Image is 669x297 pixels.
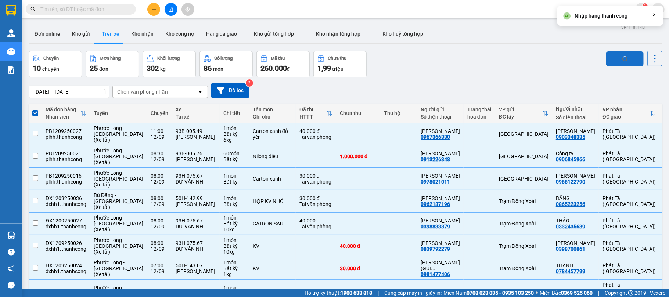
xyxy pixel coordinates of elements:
[253,106,292,112] div: Tên món
[176,128,216,134] div: 93B-005.49
[125,25,159,43] button: Kho nhận
[561,290,593,296] strong: 0369 525 060
[341,290,372,296] strong: 1900 633 818
[7,29,15,37] img: warehouse-icon
[253,153,292,159] div: Nilong điều
[467,106,492,112] div: Trạng thái
[223,265,245,271] div: Bất kỳ
[151,134,168,140] div: 12/09
[94,125,143,143] span: Phước Long - [GEOGRAPHIC_DATA] (Xe tải)
[299,218,332,224] div: 40.000 đ
[42,104,90,123] th: Toggle SortBy
[29,51,82,77] button: Chuyến10chuyến
[340,243,377,249] div: 40.000 đ
[151,179,168,185] div: 12/09
[223,249,245,255] div: 10 kg
[151,262,168,268] div: 07:00
[223,173,245,179] div: 1 món
[603,262,656,274] div: Phát Tài ([GEOGRAPHIC_DATA])
[421,271,450,277] div: 0981477406
[253,243,292,249] div: KV
[151,156,168,162] div: 12/09
[176,114,216,120] div: Tài xế
[421,151,460,156] div: Hoàng Thị Phương Hà
[603,282,656,294] div: Phát Tài ([GEOGRAPHIC_DATA])
[99,66,108,72] span: đơn
[223,110,245,116] div: Chi tiết
[94,260,143,277] span: Phước Long - [GEOGRAPHIC_DATA] (Xe tải)
[117,88,168,95] div: Chọn văn phòng nhận
[299,288,332,294] div: 60.000 đ
[151,7,157,12] span: plus
[43,56,59,61] div: Chuyến
[271,56,285,61] div: Đã thu
[176,262,216,268] div: 50H-143.07
[254,31,294,37] span: Kho gửi tổng hợp
[643,3,648,8] sup: 1
[94,192,143,210] span: Bù Đăng - [GEOGRAPHIC_DATA] (Xe tải)
[176,218,216,224] div: 93H-075.67
[40,5,127,13] input: Tìm tên, số ĐT hoặc mã đơn
[603,218,656,229] div: Phát Tài ([GEOGRAPHIC_DATA])
[499,114,543,120] div: ĐC lấy
[176,156,216,162] div: [PERSON_NAME]
[46,179,86,185] div: plhh.thanhcong
[644,3,646,8] span: 1
[556,288,595,294] div: PHONG
[253,114,292,120] div: Ghi chú
[46,201,86,207] div: dxhh1.thanhcong
[46,240,86,246] div: ĐX1209250026
[246,79,253,87] sup: 2
[316,31,360,37] span: Kho nhận tổng hợp
[431,265,435,271] span: ...
[556,262,595,268] div: THANH
[151,173,168,179] div: 08:00
[168,7,173,12] span: file-add
[443,289,534,297] span: Miền Nam
[556,201,585,207] div: 0865223256
[204,64,212,73] span: 86
[603,195,656,207] div: Phát Tài ([GEOGRAPHIC_DATA])
[421,201,450,207] div: 0962137196
[211,83,249,98] button: Bộ lọc
[96,25,125,43] button: Trên xe
[46,128,86,134] div: PB1209250027
[176,106,216,112] div: Xe
[378,289,379,297] span: |
[573,151,578,156] span: ...
[223,137,245,143] div: 6 kg
[299,201,332,207] div: Tại văn phòng
[46,195,86,201] div: ĐX1209250036
[151,195,168,201] div: 08:00
[598,289,599,297] span: |
[556,246,585,252] div: 0398700861
[421,288,460,294] div: NGÔ XUÂN PHƯƠNG
[159,25,200,43] button: Kho công nợ
[42,66,59,72] span: chuyến
[94,170,143,188] span: Phước Long - [GEOGRAPHIC_DATA] (Xe tải)
[421,156,450,162] div: 0913226348
[499,243,548,249] div: Trạm Đồng Xoài
[556,151,595,156] div: Công ty TNHH Thương Mại Vinh Khanh
[421,246,450,252] div: 0839792279
[86,51,139,77] button: Đơn hàng25đơn
[556,115,595,120] div: Số điện thoại
[223,227,245,232] div: 10 kg
[495,104,552,123] th: Toggle SortBy
[176,240,216,246] div: 93H-075.67
[46,151,86,156] div: PB1209250021
[296,104,336,123] th: Toggle SortBy
[8,282,15,289] span: message
[652,3,665,16] button: caret-down
[46,224,86,229] div: dxhh1.thanhcong
[7,48,15,55] img: warehouse-icon
[603,173,656,185] div: Phát Tài ([GEOGRAPHIC_DATA])
[46,288,86,294] div: ĐX1209250012
[176,224,216,229] div: DƯ VĂN NHỊ
[8,249,15,256] span: question-circle
[499,131,548,137] div: [GEOGRAPHIC_DATA]
[603,240,656,252] div: Phát Tài ([GEOGRAPHIC_DATA])
[46,268,86,274] div: dxhh1.thanhcong
[299,128,332,134] div: 40.000 đ
[556,268,585,274] div: 0784457799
